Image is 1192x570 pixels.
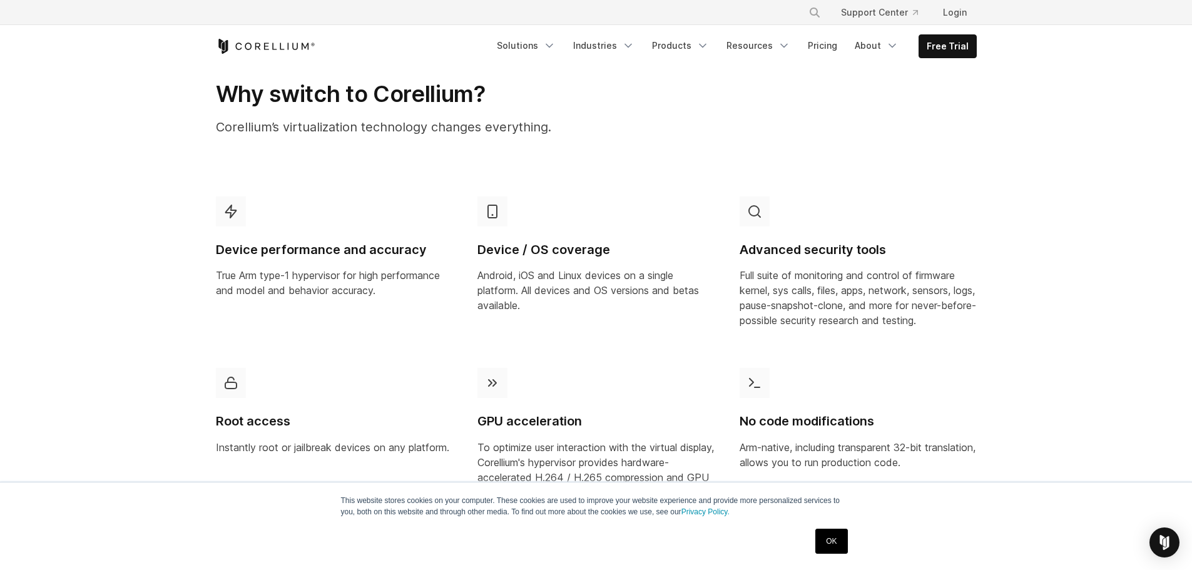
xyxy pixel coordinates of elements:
a: Privacy Policy. [681,507,730,516]
a: Pricing [800,34,845,57]
h2: Why switch to Corellium? [216,80,715,108]
a: Corellium Home [216,39,315,54]
a: Free Trial [919,35,976,58]
div: Open Intercom Messenger [1149,527,1179,557]
div: Navigation Menu [489,34,977,58]
a: Login [933,1,977,24]
p: This website stores cookies on your computer. These cookies are used to improve your website expe... [341,495,852,517]
p: True Arm type-1 hypervisor for high performance and model and behavior accuracy. [216,268,453,298]
p: Corellium’s virtualization technology changes everything. [216,118,715,136]
h4: Advanced security tools [740,242,977,258]
h4: Device performance and accuracy [216,242,453,258]
p: To optimize user interaction with the virtual display, Corellium's hypervisor provides hardware-a... [477,440,715,530]
h4: GPU acceleration [477,413,715,430]
p: Full suite of monitoring and control of firmware kernel, sys calls, files, apps, network, sensors... [740,268,977,328]
p: Android, iOS and Linux devices on a single platform. All devices and OS versions and betas availa... [477,268,715,313]
h4: No code modifications [740,413,977,430]
a: OK [815,529,847,554]
button: Search [803,1,826,24]
a: Products [644,34,716,57]
p: Arm-native, including transparent 32-bit translation, allows you to run production code. [740,440,977,470]
div: Navigation Menu [793,1,977,24]
h4: Device / OS coverage [477,242,715,258]
a: Support Center [831,1,928,24]
a: Industries [566,34,642,57]
h4: Root access [216,413,453,430]
p: Instantly root or jailbreak devices on any platform. [216,440,453,455]
a: Resources [719,34,798,57]
a: About [847,34,906,57]
a: Solutions [489,34,563,57]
